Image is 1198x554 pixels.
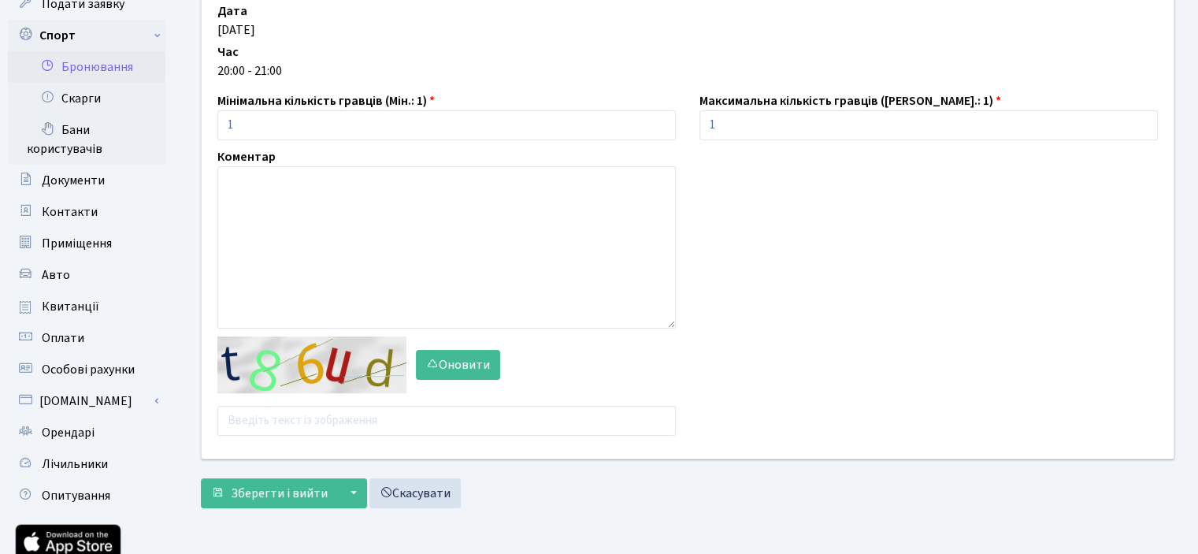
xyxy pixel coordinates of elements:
a: Оплати [8,322,165,354]
a: Документи [8,165,165,196]
label: Дата [217,2,247,20]
div: 20:00 - 21:00 [217,61,1158,80]
button: Зберегти і вийти [201,478,338,508]
span: Квитанції [42,298,99,315]
span: Оплати [42,329,84,347]
span: Документи [42,172,105,189]
label: Час [217,43,239,61]
a: Приміщення [8,228,165,259]
a: Опитування [8,480,165,511]
img: default [217,336,406,393]
a: [DOMAIN_NAME] [8,385,165,417]
span: Контакти [42,203,98,221]
button: Оновити [416,350,500,380]
a: Авто [8,259,165,291]
a: Квитанції [8,291,165,322]
a: Орендарі [8,417,165,448]
label: Мінімальна кількість гравців (Мін.: 1) [217,91,435,110]
span: Лічильники [42,455,108,473]
span: Опитування [42,487,110,504]
a: Контакти [8,196,165,228]
span: Орендарі [42,424,95,441]
a: Бронювання [8,51,165,83]
span: Особові рахунки [42,361,135,378]
a: Лічильники [8,448,165,480]
span: Авто [42,266,70,284]
a: Бани користувачів [8,114,165,165]
a: Скасувати [369,478,461,508]
span: Приміщення [42,235,112,252]
span: Зберегти і вийти [231,485,328,502]
label: Максимальна кількість гравців ([PERSON_NAME].: 1) [699,91,1001,110]
div: [DATE] [217,20,1158,39]
a: Особові рахунки [8,354,165,385]
input: Введіть текст із зображення [217,406,676,436]
label: Коментар [217,147,276,166]
a: Скарги [8,83,165,114]
a: Спорт [8,20,165,51]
